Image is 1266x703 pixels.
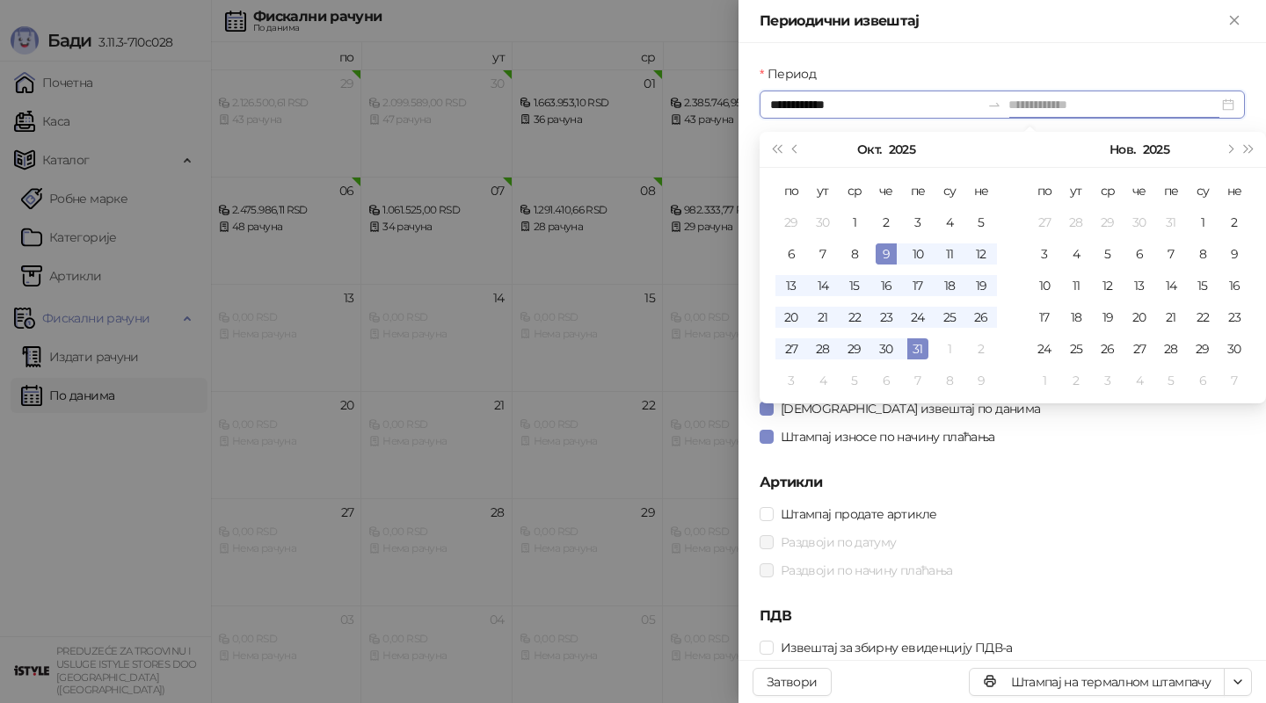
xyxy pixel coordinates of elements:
[781,307,802,328] div: 20
[1192,243,1213,265] div: 8
[1097,275,1118,296] div: 12
[1224,338,1245,359] div: 30
[934,238,965,270] td: 2025-10-11
[876,275,897,296] div: 16
[812,212,833,233] div: 30
[775,301,807,333] td: 2025-10-20
[1160,338,1182,359] div: 28
[1219,365,1250,396] td: 2025-12-07
[760,64,826,83] label: Период
[1066,307,1087,328] div: 18
[807,301,839,333] td: 2025-10-21
[1219,301,1250,333] td: 2025-11-23
[907,243,928,265] div: 10
[774,638,1020,657] span: Извештај за збирну евиденцију ПДВ-а
[1160,243,1182,265] div: 7
[775,207,807,238] td: 2025-09-29
[870,270,902,301] td: 2025-10-16
[760,472,1245,493] h5: Артикли
[1224,212,1245,233] div: 2
[939,275,960,296] div: 18
[934,301,965,333] td: 2025-10-25
[876,370,897,391] div: 6
[1155,301,1187,333] td: 2025-11-21
[1155,365,1187,396] td: 2025-12-05
[939,243,960,265] div: 11
[1219,132,1239,167] button: Следећи месец (PageDown)
[907,338,928,359] div: 31
[934,365,965,396] td: 2025-11-08
[775,238,807,270] td: 2025-10-06
[987,98,1001,112] span: to
[876,212,897,233] div: 2
[1060,238,1092,270] td: 2025-11-04
[1097,338,1118,359] div: 26
[1060,270,1092,301] td: 2025-11-11
[1224,370,1245,391] div: 7
[844,338,865,359] div: 29
[1029,270,1060,301] td: 2025-11-10
[774,399,1047,418] span: [DEMOGRAPHIC_DATA] извештај по данима
[1124,207,1155,238] td: 2025-10-30
[1155,207,1187,238] td: 2025-10-31
[1066,275,1087,296] div: 11
[1034,275,1055,296] div: 10
[812,370,833,391] div: 4
[939,212,960,233] div: 4
[902,238,934,270] td: 2025-10-10
[770,95,980,114] input: Период
[1219,207,1250,238] td: 2025-11-02
[807,365,839,396] td: 2025-11-04
[844,243,865,265] div: 8
[807,207,839,238] td: 2025-09-30
[1224,307,1245,328] div: 23
[1060,301,1092,333] td: 2025-11-18
[760,605,1245,627] h5: ПДВ
[1224,243,1245,265] div: 9
[781,243,802,265] div: 6
[870,175,902,207] th: че
[939,307,960,328] div: 25
[1124,365,1155,396] td: 2025-12-04
[812,275,833,296] div: 14
[774,504,943,524] span: Штампај продате артикле
[870,333,902,365] td: 2025-10-30
[870,365,902,396] td: 2025-11-06
[1129,275,1150,296] div: 13
[774,427,1002,446] span: Штампај износе по начину плаћања
[965,333,997,365] td: 2025-11-02
[939,370,960,391] div: 8
[760,11,1224,32] div: Периодични извештај
[781,275,802,296] div: 13
[876,243,897,265] div: 9
[844,307,865,328] div: 22
[1097,243,1118,265] div: 5
[902,207,934,238] td: 2025-10-03
[1110,132,1135,167] button: Изабери месец
[1155,333,1187,365] td: 2025-11-28
[1192,338,1213,359] div: 29
[1192,370,1213,391] div: 6
[807,175,839,207] th: ут
[807,333,839,365] td: 2025-10-28
[1066,338,1087,359] div: 25
[939,338,960,359] div: 1
[1092,270,1124,301] td: 2025-11-12
[1143,132,1169,167] button: Изабери годину
[965,301,997,333] td: 2025-10-26
[1029,301,1060,333] td: 2025-11-17
[807,238,839,270] td: 2025-10-07
[839,365,870,396] td: 2025-11-05
[1034,243,1055,265] div: 3
[844,275,865,296] div: 15
[969,668,1225,696] button: Штампај на термалном штампачу
[1092,365,1124,396] td: 2025-12-03
[1097,307,1118,328] div: 19
[1029,365,1060,396] td: 2025-12-01
[1187,365,1219,396] td: 2025-12-06
[1160,275,1182,296] div: 14
[1187,238,1219,270] td: 2025-11-08
[1029,207,1060,238] td: 2025-10-27
[1066,243,1087,265] div: 4
[1124,175,1155,207] th: че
